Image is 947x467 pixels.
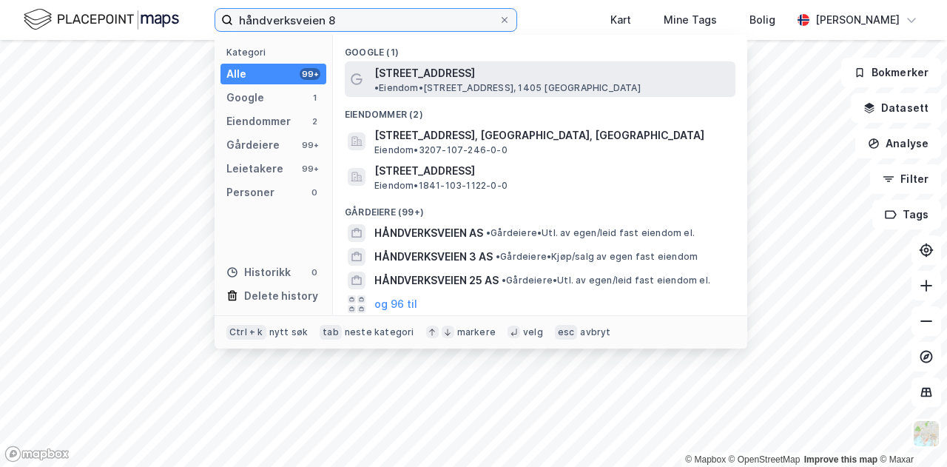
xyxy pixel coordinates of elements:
[309,187,320,198] div: 0
[374,82,379,93] span: •
[300,163,320,175] div: 99+
[300,68,320,80] div: 99+
[496,251,698,263] span: Gårdeiere • Kjøp/salg av egen fast eiendom
[486,227,491,238] span: •
[374,180,508,192] span: Eiendom • 1841-103-1122-0-0
[226,160,283,178] div: Leietakere
[457,326,496,338] div: markere
[233,9,499,31] input: Søk på adresse, matrikkel, gårdeiere, leietakere eller personer
[870,164,941,194] button: Filter
[610,11,631,29] div: Kart
[309,92,320,104] div: 1
[374,224,483,242] span: HÅNDVERKSVEIEN AS
[24,7,179,33] img: logo.f888ab2527a4732fd821a326f86c7f29.svg
[345,326,414,338] div: neste kategori
[374,295,417,313] button: og 96 til
[555,325,578,340] div: esc
[502,275,506,286] span: •
[664,11,717,29] div: Mine Tags
[226,184,274,201] div: Personer
[320,325,342,340] div: tab
[580,326,610,338] div: avbryt
[851,93,941,123] button: Datasett
[226,65,246,83] div: Alle
[333,97,747,124] div: Eiendommer (2)
[226,47,326,58] div: Kategori
[333,195,747,221] div: Gårdeiere (99+)
[841,58,941,87] button: Bokmerker
[226,89,264,107] div: Google
[269,326,309,338] div: nytt søk
[309,115,320,127] div: 2
[309,266,320,278] div: 0
[333,35,747,61] div: Google (1)
[872,200,941,229] button: Tags
[873,396,947,467] iframe: Chat Widget
[4,446,70,463] a: Mapbox homepage
[226,112,291,130] div: Eiendommer
[523,326,543,338] div: velg
[374,162,729,180] span: [STREET_ADDRESS]
[374,272,499,289] span: HÅNDVERKSVEIEN 25 AS
[749,11,775,29] div: Bolig
[374,144,508,156] span: Eiendom • 3207-107-246-0-0
[685,454,726,465] a: Mapbox
[855,129,941,158] button: Analyse
[226,136,280,154] div: Gårdeiere
[374,64,475,82] span: [STREET_ADDRESS]
[374,248,493,266] span: HÅNDVERKSVEIEN 3 AS
[729,454,801,465] a: OpenStreetMap
[226,325,266,340] div: Ctrl + k
[244,287,318,305] div: Delete history
[486,227,695,239] span: Gårdeiere • Utl. av egen/leid fast eiendom el.
[300,139,320,151] div: 99+
[226,263,291,281] div: Historikk
[374,82,641,94] span: Eiendom • [STREET_ADDRESS], 1405 [GEOGRAPHIC_DATA]
[374,127,729,144] span: [STREET_ADDRESS], [GEOGRAPHIC_DATA], [GEOGRAPHIC_DATA]
[496,251,500,262] span: •
[804,454,877,465] a: Improve this map
[502,275,710,286] span: Gårdeiere • Utl. av egen/leid fast eiendom el.
[815,11,900,29] div: [PERSON_NAME]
